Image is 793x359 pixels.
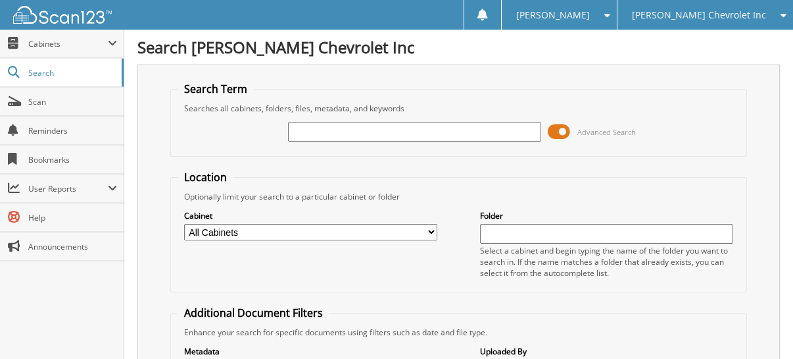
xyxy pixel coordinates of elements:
span: Bookmarks [28,154,117,165]
span: Search [28,67,115,78]
label: Folder [480,210,733,221]
span: User Reports [28,183,108,194]
span: Announcements [28,241,117,252]
label: Uploaded By [480,346,733,357]
span: Reminders [28,125,117,136]
img: scan123-logo-white.svg [13,6,112,24]
span: Advanced Search [577,127,636,137]
label: Metadata [184,346,437,357]
div: Searches all cabinets, folders, files, metadata, and keywords [178,103,740,114]
div: Optionally limit your search to a particular cabinet or folder [178,191,740,202]
legend: Location [178,170,233,184]
span: Scan [28,96,117,107]
div: Select a cabinet and begin typing the name of the folder you want to search in. If the name match... [480,245,733,279]
legend: Search Term [178,82,254,96]
h1: Search [PERSON_NAME] Chevrolet Inc [137,36,780,58]
legend: Additional Document Filters [178,306,329,320]
span: [PERSON_NAME] Chevrolet Inc [632,11,766,19]
span: [PERSON_NAME] [516,11,590,19]
span: Help [28,212,117,223]
span: Cabinets [28,38,108,49]
label: Cabinet [184,210,437,221]
div: Enhance your search for specific documents using filters such as date and file type. [178,327,740,338]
